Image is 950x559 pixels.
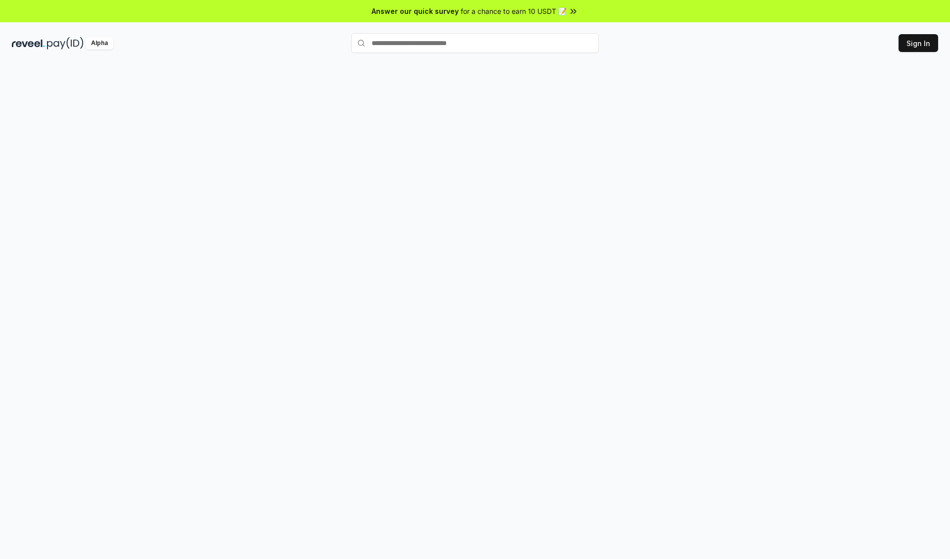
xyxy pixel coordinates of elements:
button: Sign In [899,34,938,52]
div: Alpha [86,37,113,50]
img: pay_id [47,37,84,50]
img: reveel_dark [12,37,45,50]
span: for a chance to earn 10 USDT 📝 [461,6,567,16]
span: Answer our quick survey [372,6,459,16]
